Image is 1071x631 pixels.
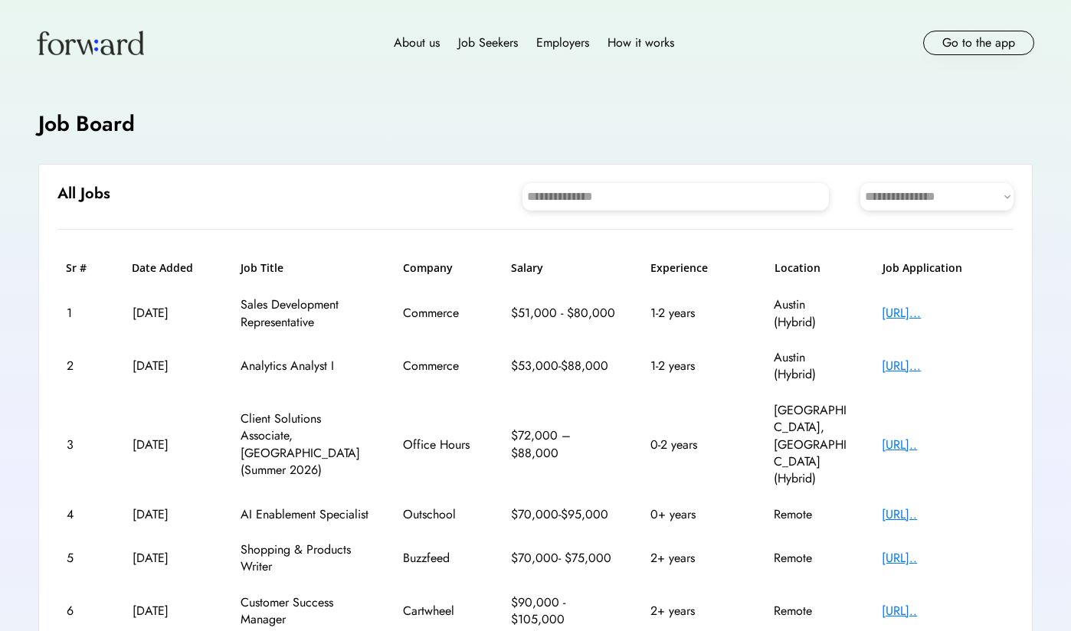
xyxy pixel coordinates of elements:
[38,109,135,139] h4: Job Board
[774,402,850,488] div: [GEOGRAPHIC_DATA], [GEOGRAPHIC_DATA] (Hybrid)
[403,506,480,523] div: Outschool
[882,550,1004,567] div: [URL]..
[511,550,618,567] div: $70,000- $75,000
[650,358,742,374] div: 1-2 years
[403,260,480,276] h6: Company
[133,436,209,453] div: [DATE]
[511,260,618,276] h6: Salary
[650,260,742,276] h6: Experience
[774,603,850,620] div: Remote
[67,550,101,567] div: 5
[775,260,851,276] h6: Location
[67,436,101,453] div: 3
[608,34,674,52] div: How it works
[394,34,440,52] div: About us
[133,603,209,620] div: [DATE]
[241,358,371,374] div: Analytics Analyst I
[133,550,209,567] div: [DATE]
[882,506,1004,523] div: [URL]..
[132,260,208,276] h6: Date Added
[403,550,480,567] div: Buzzfeed
[882,358,1004,374] div: [URL]...
[403,436,480,453] div: Office Hours
[403,305,480,322] div: Commerce
[241,260,283,276] h6: Job Title
[133,506,209,523] div: [DATE]
[67,603,101,620] div: 6
[536,34,589,52] div: Employers
[650,305,742,322] div: 1-2 years
[774,296,850,331] div: Austin (Hybrid)
[67,506,101,523] div: 4
[241,410,371,479] div: Client Solutions Associate, [GEOGRAPHIC_DATA] (Summer 2026)
[37,31,144,55] img: Forward logo
[67,305,101,322] div: 1
[650,506,742,523] div: 0+ years
[241,541,371,576] div: Shopping & Products Writer
[511,358,618,374] div: $53,000-$88,000
[57,183,110,204] h6: All Jobs
[774,506,850,523] div: Remote
[511,506,618,523] div: $70,000-$95,000
[882,436,1004,453] div: [URL]..
[403,358,480,374] div: Commerce
[883,260,1005,276] h6: Job Application
[650,603,742,620] div: 2+ years
[133,305,209,322] div: [DATE]
[882,305,1004,322] div: [URL]...
[241,594,371,629] div: Customer Success Manager
[774,550,850,567] div: Remote
[67,358,101,374] div: 2
[511,427,618,462] div: $72,000 – $88,000
[882,603,1004,620] div: [URL]..
[403,603,480,620] div: Cartwheel
[650,550,742,567] div: 2+ years
[774,349,850,384] div: Austin (Hybrid)
[511,305,618,322] div: $51,000 - $80,000
[66,260,100,276] h6: Sr #
[133,358,209,374] div: [DATE]
[511,594,618,629] div: $90,000 - $105,000
[241,296,371,331] div: Sales Development Representative
[650,436,742,453] div: 0-2 years
[241,506,371,523] div: AI Enablement Specialist
[923,31,1034,55] button: Go to the app
[458,34,518,52] div: Job Seekers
